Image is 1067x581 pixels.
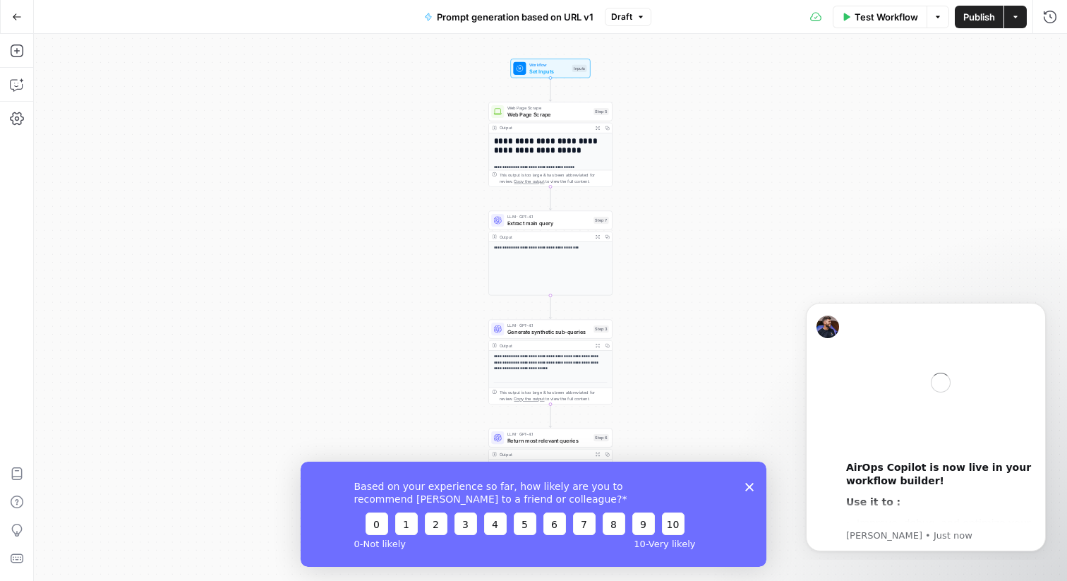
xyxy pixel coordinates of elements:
span: Generate synthetic sub-queries [507,328,591,335]
g: Edge from step_7 to step_3 [549,296,551,319]
div: Step 3 [593,325,609,333]
span: LLM · GPT-4.1 [507,322,591,328]
span: Return most relevant queries [507,436,591,444]
span: Prompt generation based on URL v1 [437,10,593,24]
div: Step 5 [593,108,609,115]
button: Publish [955,6,1003,28]
div: This output is too large & has been abbreviated for review. to view the full content. [500,172,609,185]
g: Edge from step_3 to step_6 [549,405,551,428]
div: WorkflowSet InputsInputs [488,59,613,78]
span: Extract main query [507,219,591,227]
div: Output [500,125,591,131]
span: Test Workflow [855,10,918,24]
div: Output [500,342,591,349]
span: Publish [963,10,995,24]
span: Copy the output [514,397,544,402]
iframe: Intercom notifications message [785,290,1067,560]
span: Web Page Scrape [507,110,591,118]
span: Copy the output [514,179,544,184]
iframe: Survey from AirOps [301,462,766,567]
span: LLM · GPT-4.1 [507,431,591,438]
span: Draft [611,11,632,23]
div: Inputs [572,65,587,72]
span: Web Page Scrape [507,104,591,111]
button: Prompt generation based on URL v1 [416,6,602,28]
div: Step 7 [593,217,609,224]
button: Draft [605,8,651,26]
span: LLM · GPT-4.1 [507,213,591,220]
button: Test Workflow [833,6,927,28]
span: Set Inputs [529,67,569,75]
div: Step 6 [593,434,609,441]
g: Edge from step_5 to step_7 [549,186,551,210]
div: This output is too large & has been abbreviated for review. to view the full content. [500,390,609,402]
div: Output [500,234,591,240]
g: Edge from start to step_5 [549,78,551,101]
span: Workflow [529,61,569,68]
div: Output [500,451,591,457]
